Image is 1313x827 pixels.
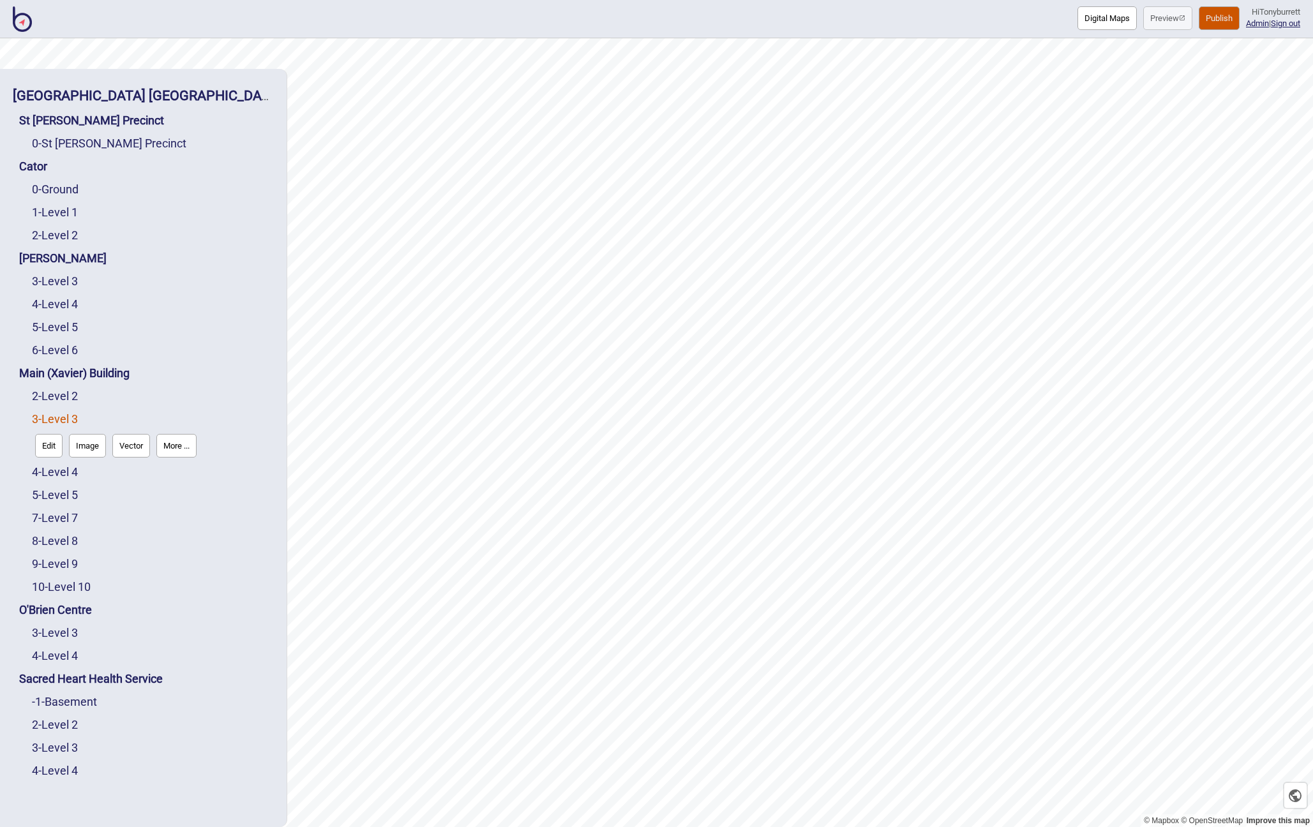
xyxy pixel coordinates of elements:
div: Main (Xavier) Building [19,362,274,385]
a: [PERSON_NAME] [19,251,107,265]
button: Edit [35,434,63,458]
button: Vector [112,434,150,458]
div: Level 8 [32,530,274,553]
div: Level 3 [32,736,274,759]
div: Level 2 [32,224,274,247]
a: Sacred Heart Health Service [19,672,163,685]
a: 2-Level 2 [32,228,78,242]
button: Preview [1143,6,1192,30]
a: 7-Level 7 [32,511,78,525]
img: BindiMaps CMS [13,6,32,32]
div: Level 9 [32,553,274,576]
a: 4-Level 4 [32,649,78,662]
a: [GEOGRAPHIC_DATA] [GEOGRAPHIC_DATA] [13,87,281,103]
a: 2-Level 2 [32,389,78,403]
div: Level 7 [32,507,274,530]
a: Edit [32,431,66,461]
a: 4-Level 4 [32,297,78,311]
div: Level 5 [32,484,274,507]
a: 5-Level 5 [32,320,78,334]
div: Sacred Heart Health Service [19,667,274,690]
a: Image [66,431,109,461]
a: 0-Ground [32,183,79,196]
a: 4-Level 4 [32,465,78,479]
div: Level 3 [32,270,274,293]
a: 6-Level 6 [32,343,78,357]
div: St Vincent's Public Hospital Sydney [13,82,274,109]
a: 2-Level 2 [32,718,78,731]
div: Level 3 [32,622,274,644]
a: OpenStreetMap [1181,816,1243,825]
a: 9-Level 9 [32,557,78,570]
button: Publish [1199,6,1240,30]
div: Basement [32,690,274,713]
a: 10-Level 10 [32,580,91,593]
a: 8-Level 8 [32,534,78,548]
a: 3-Level 3 [32,412,78,426]
div: Level 5 [32,316,274,339]
a: Admin [1246,19,1269,28]
a: Map feedback [1247,816,1310,825]
div: Level 4 [32,644,274,667]
a: -1-Basement [32,695,97,708]
button: More ... [156,434,197,458]
a: Vector [109,431,153,461]
div: Level 4 [32,461,274,484]
div: Ground [32,178,274,201]
div: Level 6 [32,339,274,362]
a: St [PERSON_NAME] Precinct [19,114,164,127]
div: Hi Tonyburrett [1246,6,1300,18]
img: preview [1179,15,1185,21]
button: Digital Maps [1077,6,1137,30]
div: St Vincent's Precinct [32,132,274,155]
div: Level 2 [32,713,274,736]
div: Level 3 [32,408,274,461]
a: 3-Level 3 [32,741,78,754]
div: Level 2 [32,385,274,408]
a: More ... [153,431,200,461]
a: 3-Level 3 [32,626,78,639]
div: De Lacy [19,247,274,270]
a: 0-St [PERSON_NAME] Precinct [32,137,186,150]
div: Level 4 [32,293,274,316]
a: Main (Xavier) Building [19,366,130,380]
a: 3-Level 3 [32,274,78,288]
span: | [1246,19,1271,28]
a: 1-Level 1 [32,205,78,219]
a: Previewpreview [1143,6,1192,30]
a: 5-Level 5 [32,488,78,502]
a: Cator [19,160,47,173]
div: Level 4 [32,759,274,782]
button: Image [69,434,106,458]
a: Mapbox [1144,816,1179,825]
a: 4-Level 4 [32,764,78,777]
div: Level 1 [32,201,274,224]
div: O'Brien Centre [19,599,274,622]
div: Cator [19,155,274,178]
button: Sign out [1271,19,1300,28]
div: St Vincent's Precinct [19,109,274,132]
a: O'Brien Centre [19,603,92,616]
div: Level 10 [32,576,274,599]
